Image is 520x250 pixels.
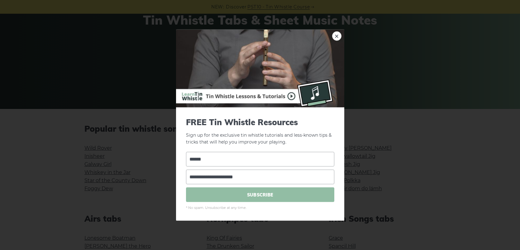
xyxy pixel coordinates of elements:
img: Tin Whistle Buying Guide Preview [176,29,344,107]
span: SUBSCRIBE [186,187,334,202]
a: × [332,31,341,40]
p: Sign up for the exclusive tin whistle tutorials and less-known tips & tricks that will help you i... [186,117,334,146]
span: FREE Tin Whistle Resources [186,117,334,127]
span: * No spam. Unsubscribe at any time. [186,205,334,211]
